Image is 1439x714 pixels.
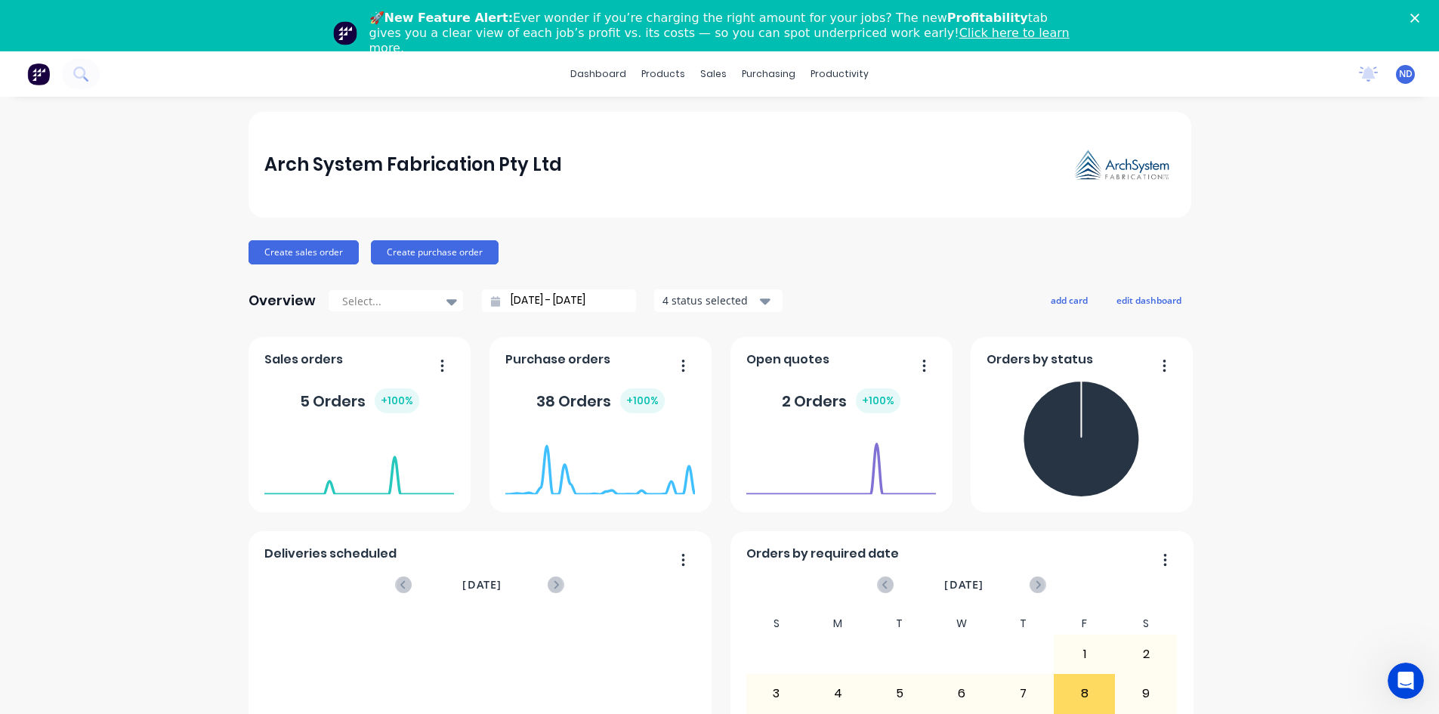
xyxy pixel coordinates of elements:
[931,675,992,712] div: 6
[808,613,869,635] div: M
[987,351,1093,369] span: Orders by status
[249,286,316,316] div: Overview
[734,63,803,85] div: purchasing
[993,675,1053,712] div: 7
[1388,663,1424,699] iframe: Intercom live chat
[808,675,869,712] div: 4
[505,351,610,369] span: Purchase orders
[856,388,900,413] div: + 100 %
[869,675,930,712] div: 5
[1054,613,1116,635] div: F
[947,11,1028,25] b: Profitability
[1055,635,1115,673] div: 1
[654,289,783,312] button: 4 status selected
[746,613,808,635] div: S
[1069,145,1175,185] img: Arch System Fabrication Pty Ltd
[1115,613,1177,635] div: S
[620,388,665,413] div: + 100 %
[931,613,993,635] div: W
[746,545,899,563] span: Orders by required date
[563,63,634,85] a: dashboard
[662,292,758,308] div: 4 status selected
[782,388,900,413] div: 2 Orders
[249,240,359,264] button: Create sales order
[462,576,502,593] span: [DATE]
[1055,675,1115,712] div: 8
[369,26,1070,55] a: Click here to learn more.
[944,576,984,593] span: [DATE]
[1107,290,1191,310] button: edit dashboard
[693,63,734,85] div: sales
[1116,675,1176,712] div: 9
[384,11,514,25] b: New Feature Alert:
[371,240,499,264] button: Create purchase order
[634,63,693,85] div: products
[375,388,419,413] div: + 100 %
[333,21,357,45] img: Profile image for Team
[27,63,50,85] img: Factory
[264,150,562,180] div: Arch System Fabrication Pty Ltd
[369,11,1082,56] div: 🚀 Ever wonder if you’re charging the right amount for your jobs? The new tab gives you a clear vi...
[803,63,876,85] div: productivity
[1116,635,1176,673] div: 2
[1410,14,1425,23] div: Close
[536,388,665,413] div: 38 Orders
[869,613,931,635] div: T
[1041,290,1098,310] button: add card
[300,388,419,413] div: 5 Orders
[1399,67,1413,81] span: ND
[264,351,343,369] span: Sales orders
[992,613,1054,635] div: T
[746,675,807,712] div: 3
[746,351,829,369] span: Open quotes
